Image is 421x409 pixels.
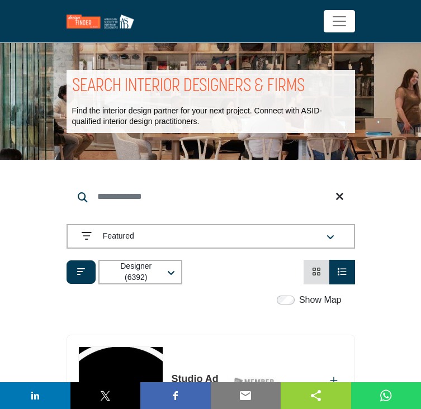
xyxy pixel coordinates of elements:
img: sharethis sharing button [309,389,323,402]
button: Toggle navigation [324,10,355,32]
img: facebook sharing button [169,389,182,402]
p: Featured [103,231,134,242]
button: Featured [67,224,355,249]
button: Filter categories [67,260,96,284]
img: twitter sharing button [98,389,112,402]
input: Search Keyword [67,183,355,210]
img: whatsapp sharing button [379,389,392,402]
img: ASID Members Badge Icon [228,373,281,390]
a: Add To List [330,376,338,386]
img: email sharing button [239,389,252,402]
p: Designer (6392) [108,261,164,283]
li: Card View [304,260,329,284]
label: Show Map [299,293,342,307]
h1: SEARCH INTERIOR DESIGNERS & FIRMS [72,75,305,99]
a: View List [338,267,347,277]
a: View Card [312,267,321,277]
a: Studio Ad [172,373,219,384]
li: List View [329,260,355,284]
img: Site Logo [67,15,140,28]
img: linkedin sharing button [29,389,42,402]
p: Studio Ad [172,372,219,387]
button: Designer (6392) [98,260,182,284]
p: Find the interior design partner for your next project. Connect with ASID-qualified interior desi... [72,106,349,127]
